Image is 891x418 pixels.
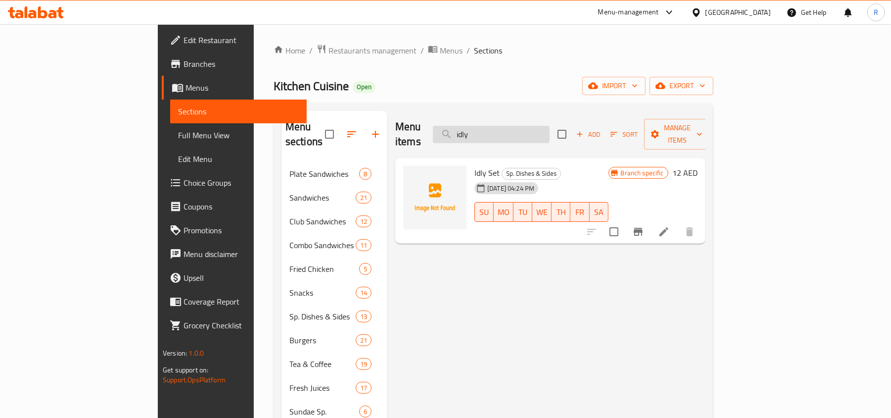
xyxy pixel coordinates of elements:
span: Menus [440,45,463,56]
a: Menus [428,44,463,57]
div: Combo Sandwiches11 [281,233,387,257]
span: 6 [360,407,371,417]
a: Full Menu View [170,123,307,147]
a: Support.OpsPlatform [163,373,226,386]
img: Idly Set [403,166,467,229]
a: Grocery Checklist [162,313,307,337]
div: [GEOGRAPHIC_DATA] [705,7,771,18]
button: SU [474,202,494,222]
span: export [657,80,705,92]
span: Burgers [289,334,356,346]
span: Sundae Sp. [289,406,359,418]
div: Tea & Coffee19 [281,352,387,376]
div: items [356,358,372,370]
div: items [359,263,372,275]
div: Burgers21 [281,328,387,352]
span: Fresh Juices [289,382,356,394]
span: Kitchen Cuisine [274,75,349,97]
div: items [356,311,372,322]
span: MO [498,205,510,219]
span: TU [517,205,528,219]
div: items [356,382,372,394]
a: Menu disclaimer [162,242,307,266]
li: / [309,45,313,56]
span: import [590,80,638,92]
span: 11 [356,241,371,250]
span: Manage items [652,122,703,147]
a: Branches [162,52,307,76]
button: import [582,77,646,95]
span: Select all sections [319,124,340,145]
div: Fresh Juices17 [281,376,387,400]
div: Snacks14 [281,281,387,305]
span: Get support on: [163,364,208,376]
span: WE [536,205,548,219]
span: Sort [610,129,638,140]
span: 1.0.0 [188,347,204,360]
span: 13 [356,312,371,321]
span: Promotions [184,224,299,236]
span: Restaurants management [328,45,417,56]
input: search [433,126,550,143]
nav: breadcrumb [274,44,713,57]
h2: Menu items [395,119,421,149]
span: Idly Set [474,165,500,180]
span: Tea & Coffee [289,358,356,370]
span: Add [575,129,602,140]
li: / [421,45,424,56]
span: Sections [178,105,299,117]
div: items [359,406,372,418]
li: / [467,45,470,56]
div: Sp. Dishes & Sides [502,168,561,180]
button: Sort [608,127,640,142]
a: Menus [162,76,307,100]
button: SA [590,202,609,222]
span: Version: [163,347,187,360]
span: 14 [356,288,371,298]
span: SU [479,205,490,219]
span: TH [556,205,566,219]
span: Coverage Report [184,296,299,308]
div: items [356,192,372,204]
h6: 12 AED [672,166,698,180]
span: Sandwiches [289,192,356,204]
button: TU [514,202,532,222]
div: Sp. Dishes & Sides13 [281,305,387,328]
div: Sandwiches21 [281,186,387,209]
span: 19 [356,360,371,369]
span: [DATE] 04:24 PM [483,184,538,193]
div: Fried Chicken5 [281,257,387,281]
button: Branch-specific-item [626,220,650,244]
div: items [359,168,372,180]
span: 21 [356,336,371,345]
span: Sp. Dishes & Sides [289,311,356,322]
span: Coupons [184,201,299,212]
span: Fried Chicken [289,263,359,275]
button: Add section [364,122,387,146]
div: items [356,239,372,251]
span: Upsell [184,272,299,284]
a: Coupons [162,195,307,218]
button: Add [572,127,604,142]
span: Select section [552,124,572,145]
div: Open [353,81,375,93]
button: MO [494,202,514,222]
span: Add item [572,127,604,142]
span: Full Menu View [178,129,299,141]
span: 21 [356,193,371,203]
a: Promotions [162,218,307,242]
div: items [356,215,372,227]
span: Menu disclaimer [184,248,299,260]
span: R [874,7,878,18]
span: Sort sections [340,122,364,146]
span: Club Sandwiches [289,215,356,227]
button: WE [532,202,552,222]
div: Menu-management [598,6,659,18]
span: Menus [186,82,299,94]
